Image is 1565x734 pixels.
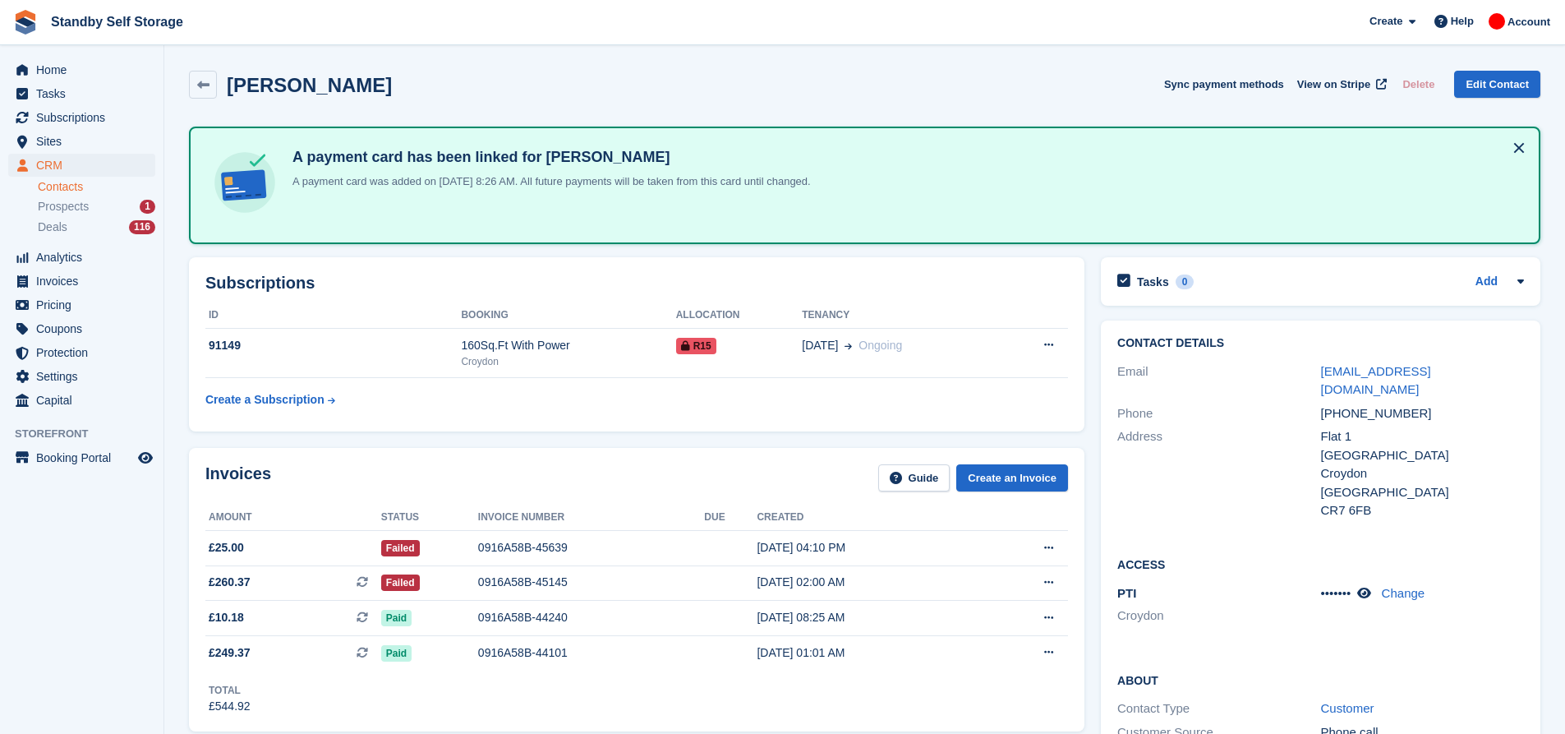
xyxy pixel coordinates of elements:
[1117,672,1524,688] h2: About
[36,154,135,177] span: CRM
[878,464,951,492] a: Guide
[36,446,135,469] span: Booking Portal
[205,385,335,415] a: Create a Subscription
[1321,586,1351,600] span: •••••••
[8,106,155,129] a: menu
[38,219,155,236] a: Deals 116
[757,539,981,556] div: [DATE] 04:10 PM
[8,446,155,469] a: menu
[1321,364,1431,397] a: [EMAIL_ADDRESS][DOMAIN_NAME]
[1117,699,1320,718] div: Contact Type
[8,293,155,316] a: menu
[209,539,244,556] span: £25.00
[205,337,461,354] div: 91149
[1117,607,1320,626] li: Croydon
[1117,427,1320,520] div: Address
[1382,586,1425,600] a: Change
[478,505,704,531] th: Invoice number
[36,246,135,269] span: Analytics
[205,505,381,531] th: Amount
[1297,76,1370,93] span: View on Stripe
[36,293,135,316] span: Pricing
[36,389,135,412] span: Capital
[1321,501,1524,520] div: CR7 6FB
[1475,273,1498,292] a: Add
[802,302,1000,329] th: Tenancy
[1321,446,1524,465] div: [GEOGRAPHIC_DATA]
[478,644,704,662] div: 0916A58B-44101
[38,179,155,195] a: Contacts
[8,270,155,293] a: menu
[38,219,67,235] span: Deals
[1321,483,1524,502] div: [GEOGRAPHIC_DATA]
[1321,464,1524,483] div: Croydon
[136,448,155,468] a: Preview store
[1489,13,1505,30] img: Aaron Winter
[13,10,38,35] img: stora-icon-8386f47178a22dfd0bd8f6a31ec36ba5ce8667c1dd55bd0f319d3a0aa187defe.svg
[1137,275,1169,289] h2: Tasks
[704,505,757,531] th: Due
[44,8,190,35] a: Standby Self Storage
[676,302,803,329] th: Allocation
[227,74,392,96] h2: [PERSON_NAME]
[36,82,135,105] span: Tasks
[1396,71,1441,98] button: Delete
[286,148,811,167] h4: A payment card has been linked for [PERSON_NAME]
[1321,427,1524,446] div: Flat 1
[209,683,251,698] div: Total
[205,302,461,329] th: ID
[209,609,244,626] span: £10.18
[38,199,89,215] span: Prospects
[36,130,135,153] span: Sites
[36,317,135,340] span: Coupons
[478,609,704,626] div: 0916A58B-44240
[205,464,271,492] h2: Invoices
[1291,71,1390,98] a: View on Stripe
[478,574,704,591] div: 0916A58B-45145
[209,698,251,715] div: £544.92
[1176,275,1194,289] div: 0
[1507,14,1550,30] span: Account
[129,220,155,234] div: 116
[8,58,155,81] a: menu
[676,338,716,354] span: R15
[1321,701,1374,715] a: Customer
[1321,404,1524,423] div: [PHONE_NUMBER]
[8,82,155,105] a: menu
[381,505,478,531] th: Status
[802,337,838,354] span: [DATE]
[1454,71,1540,98] a: Edit Contact
[757,505,981,531] th: Created
[36,58,135,81] span: Home
[956,464,1068,492] a: Create an Invoice
[209,644,251,662] span: £249.37
[1451,13,1474,30] span: Help
[1117,556,1524,572] h2: Access
[15,426,163,442] span: Storefront
[140,200,155,214] div: 1
[8,130,155,153] a: menu
[205,391,325,409] div: Create a Subscription
[381,540,420,556] span: Failed
[1117,404,1320,423] div: Phone
[1117,586,1136,600] span: PTI
[8,317,155,340] a: menu
[461,354,675,369] div: Croydon
[858,339,902,352] span: Ongoing
[8,389,155,412] a: menu
[8,246,155,269] a: menu
[1164,71,1284,98] button: Sync payment methods
[38,198,155,215] a: Prospects 1
[210,148,279,217] img: card-linked-ebf98d0992dc2aeb22e95c0e3c79077019eb2392cfd83c6a337811c24bc77127.svg
[36,365,135,388] span: Settings
[1369,13,1402,30] span: Create
[461,302,675,329] th: Booking
[381,575,420,591] span: Failed
[8,365,155,388] a: menu
[461,337,675,354] div: 160Sq.Ft With Power
[381,610,412,626] span: Paid
[205,274,1068,293] h2: Subscriptions
[8,154,155,177] a: menu
[757,574,981,591] div: [DATE] 02:00 AM
[36,270,135,293] span: Invoices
